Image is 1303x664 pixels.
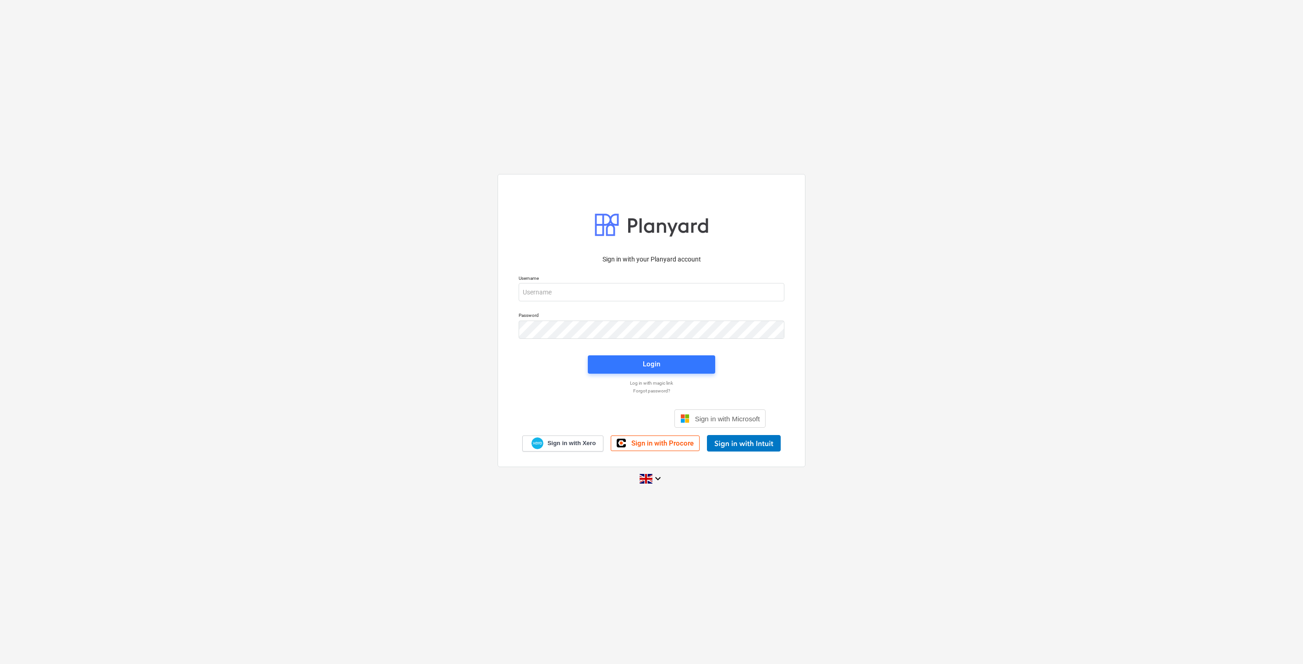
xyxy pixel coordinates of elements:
span: Sign in with Xero [547,439,596,447]
div: Login [643,358,660,370]
p: Sign in with your Planyard account [519,255,784,264]
a: Forgot password? [514,388,789,394]
img: Microsoft logo [680,414,690,423]
a: Sign in with Xero [522,435,604,452]
img: Xero logo [531,437,543,450]
p: Password [519,312,784,320]
span: Sign in with Procore [631,439,694,447]
a: Sign in with Procore [611,435,700,451]
span: Sign in with Microsoft [695,415,760,423]
i: keyboard_arrow_down [652,473,663,484]
input: Username [519,283,784,301]
iframe: Prisijungimas naudojant „Google“ mygtuką [533,408,672,429]
p: Username [519,275,784,283]
button: Login [588,355,715,374]
a: Log in with magic link [514,380,789,386]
